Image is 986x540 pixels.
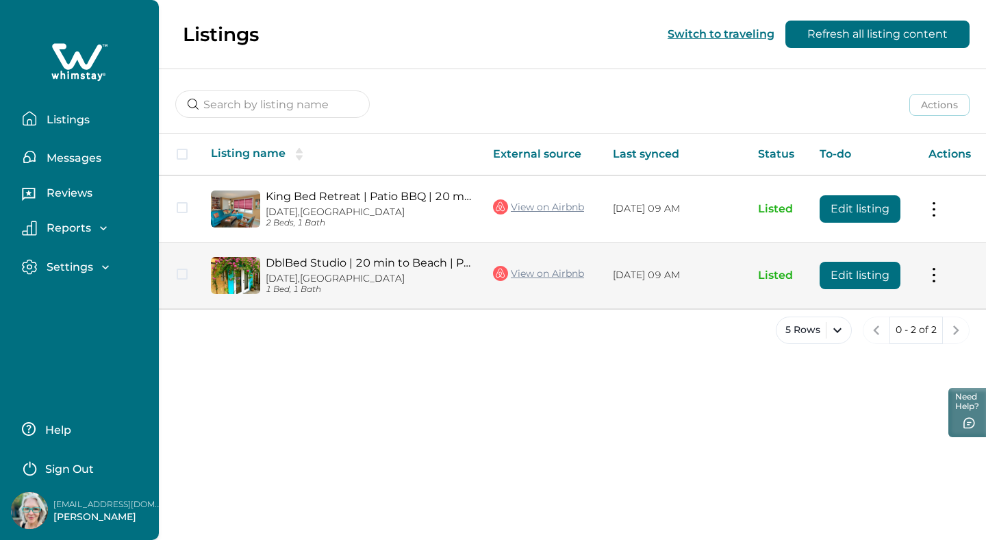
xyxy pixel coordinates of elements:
button: Actions [909,94,970,116]
p: Sign Out [45,463,94,476]
button: 5 Rows [776,317,852,344]
p: Listings [42,113,90,127]
p: Listed [758,269,798,282]
a: DblBed Studio | 20 min to Beach | Patio Wi-Fi [266,256,471,269]
p: Listed [758,202,798,216]
a: King Bed Retreat | Patio BBQ | 20 min 2 Beach [266,190,471,203]
button: Settings [22,259,148,275]
th: Listing name [200,134,482,175]
p: 0 - 2 of 2 [896,323,937,337]
th: External source [482,134,602,175]
button: 0 - 2 of 2 [889,317,943,344]
button: previous page [863,317,890,344]
th: Status [747,134,809,175]
p: Messages [42,151,101,165]
button: Reviews [22,182,148,209]
button: sorting [286,147,313,161]
a: View on Airbnb [493,265,584,282]
p: [DATE], [GEOGRAPHIC_DATA] [266,206,471,218]
button: next page [942,317,970,344]
th: Last synced [602,134,747,175]
p: [DATE], [GEOGRAPHIC_DATA] [266,273,471,284]
button: Edit listing [820,195,900,223]
p: 1 Bed, 1 Bath [266,284,471,295]
input: Search by listing name [175,90,370,118]
p: Reviews [42,186,92,200]
img: propertyImage_King Bed Retreat | Patio BBQ | 20 min 2 Beach [211,191,260,228]
button: Reports [22,221,148,236]
button: Edit listing [820,262,900,289]
button: Messages [22,143,148,171]
p: Help [41,424,71,437]
img: propertyImage_DblBed Studio | 20 min to Beach | Patio Wi-Fi [211,257,260,294]
th: To-do [809,134,918,175]
img: Whimstay Host [11,492,48,529]
p: Settings [42,260,93,274]
p: [DATE] 09 AM [613,202,736,216]
p: [EMAIL_ADDRESS][DOMAIN_NAME] [53,498,163,511]
button: Refresh all listing content [785,21,970,48]
button: Help [22,415,143,443]
button: Switch to traveling [668,27,774,40]
button: Listings [22,105,148,132]
p: Reports [42,221,91,235]
p: 2 Beds, 1 Bath [266,218,471,228]
p: [PERSON_NAME] [53,511,163,524]
p: [DATE] 09 AM [613,269,736,282]
th: Actions [918,134,986,175]
a: View on Airbnb [493,198,584,216]
button: Sign Out [22,454,143,481]
p: Listings [183,23,259,46]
